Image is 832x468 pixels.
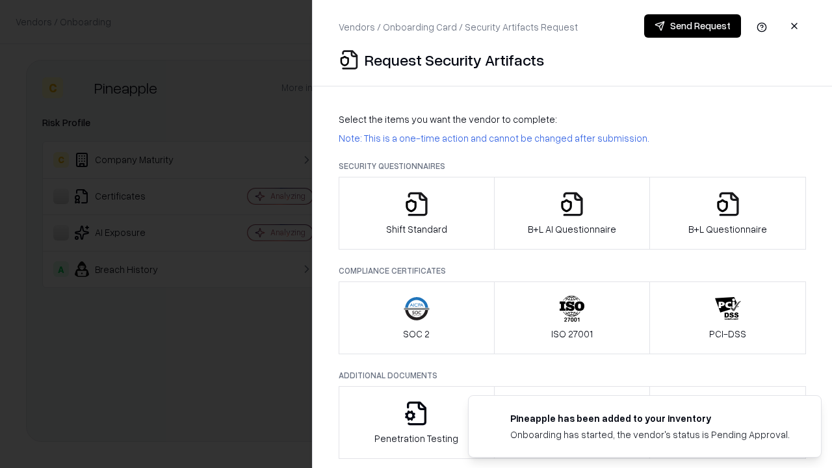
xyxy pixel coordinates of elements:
p: Compliance Certificates [339,265,806,276]
p: Shift Standard [386,222,447,236]
p: SOC 2 [403,327,430,341]
button: Data Processing Agreement [649,386,806,459]
p: Penetration Testing [374,432,458,445]
div: Onboarding has started, the vendor's status is Pending Approval. [510,428,790,441]
p: Request Security Artifacts [365,49,544,70]
p: B+L Questionnaire [688,222,767,236]
img: pineappleenergy.com [484,411,500,427]
p: Additional Documents [339,370,806,381]
button: Shift Standard [339,177,495,250]
p: PCI-DSS [709,327,746,341]
p: ISO 27001 [551,327,593,341]
p: Select the items you want the vendor to complete: [339,112,806,126]
p: Security Questionnaires [339,161,806,172]
p: Note: This is a one-time action and cannot be changed after submission. [339,131,806,145]
button: SOC 2 [339,281,495,354]
button: B+L Questionnaire [649,177,806,250]
button: Penetration Testing [339,386,495,459]
p: Vendors / Onboarding Card / Security Artifacts Request [339,20,578,34]
p: B+L AI Questionnaire [528,222,616,236]
button: B+L AI Questionnaire [494,177,651,250]
button: ISO 27001 [494,281,651,354]
div: Pineapple has been added to your inventory [510,411,790,425]
button: PCI-DSS [649,281,806,354]
button: Privacy Policy [494,386,651,459]
button: Send Request [644,14,741,38]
